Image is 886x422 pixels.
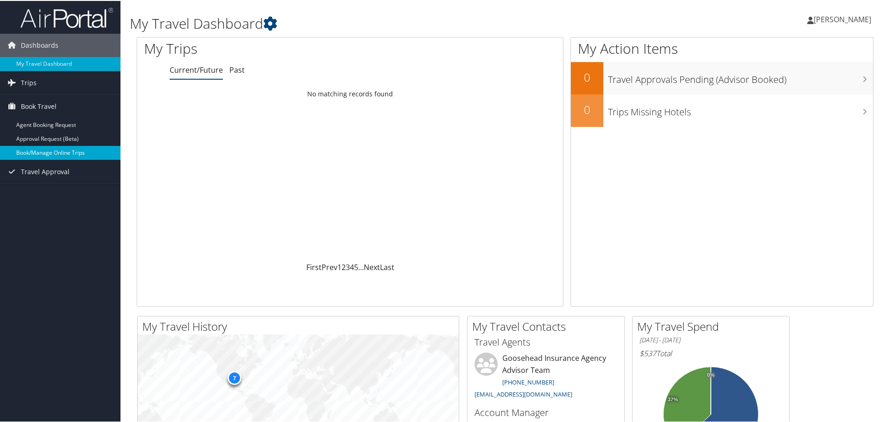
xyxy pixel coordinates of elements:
[814,13,871,24] span: [PERSON_NAME]
[380,261,394,271] a: Last
[337,261,342,271] a: 1
[637,318,789,334] h2: My Travel Spend
[470,352,622,401] li: Goosehead Insurance Agency Advisor Team
[346,261,350,271] a: 3
[21,70,37,94] span: Trips
[350,261,354,271] a: 4
[21,94,57,117] span: Book Travel
[639,335,782,344] h6: [DATE] - [DATE]
[364,261,380,271] a: Next
[707,372,715,377] tspan: 0%
[571,61,873,94] a: 0Travel Approvals Pending (Advisor Booked)
[475,335,617,348] h3: Travel Agents
[571,69,603,84] h2: 0
[571,94,873,126] a: 0Trips Missing Hotels
[354,261,358,271] a: 5
[475,389,572,397] a: [EMAIL_ADDRESS][DOMAIN_NAME]
[639,347,656,358] span: $537
[21,159,70,183] span: Travel Approval
[472,318,624,334] h2: My Travel Contacts
[130,13,630,32] h1: My Travel Dashboard
[571,101,603,117] h2: 0
[21,33,58,56] span: Dashboards
[475,405,617,418] h3: Account Manager
[20,6,113,28] img: airportal-logo.png
[608,100,873,118] h3: Trips Missing Hotels
[142,318,459,334] h2: My Travel History
[322,261,337,271] a: Prev
[668,396,678,402] tspan: 37%
[502,377,554,385] a: [PHONE_NUMBER]
[137,85,563,101] td: No matching records found
[228,370,241,384] div: 7
[358,261,364,271] span: …
[571,38,873,57] h1: My Action Items
[170,64,223,74] a: Current/Future
[229,64,245,74] a: Past
[608,68,873,85] h3: Travel Approvals Pending (Advisor Booked)
[144,38,379,57] h1: My Trips
[639,347,782,358] h6: Total
[807,5,880,32] a: [PERSON_NAME]
[342,261,346,271] a: 2
[306,261,322,271] a: First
